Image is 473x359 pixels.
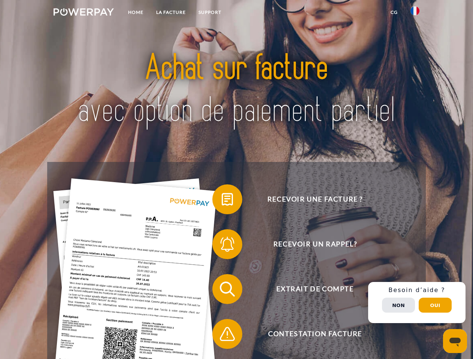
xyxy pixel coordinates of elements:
img: qb_bill.svg [218,190,237,209]
img: qb_bell.svg [218,235,237,254]
button: Recevoir une facture ? [212,184,407,214]
span: Contestation Facture [223,319,407,349]
button: Non [382,298,415,313]
div: Schnellhilfe [368,282,466,323]
img: fr [410,6,419,15]
img: qb_warning.svg [218,325,237,343]
button: Oui [419,298,452,313]
span: Recevoir une facture ? [223,184,407,214]
button: Contestation Facture [212,319,407,349]
h3: Besoin d’aide ? [373,286,461,294]
button: Extrait de compte [212,274,407,304]
span: Recevoir un rappel? [223,229,407,259]
img: title-powerpay_fr.svg [72,36,401,143]
a: LA FACTURE [150,6,192,19]
img: qb_search.svg [218,280,237,298]
img: logo-powerpay-white.svg [54,8,114,16]
a: Support [192,6,228,19]
a: CG [384,6,404,19]
button: Recevoir un rappel? [212,229,407,259]
span: Extrait de compte [223,274,407,304]
a: Home [122,6,150,19]
iframe: Bouton de lancement de la fenêtre de messagerie [443,329,467,353]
